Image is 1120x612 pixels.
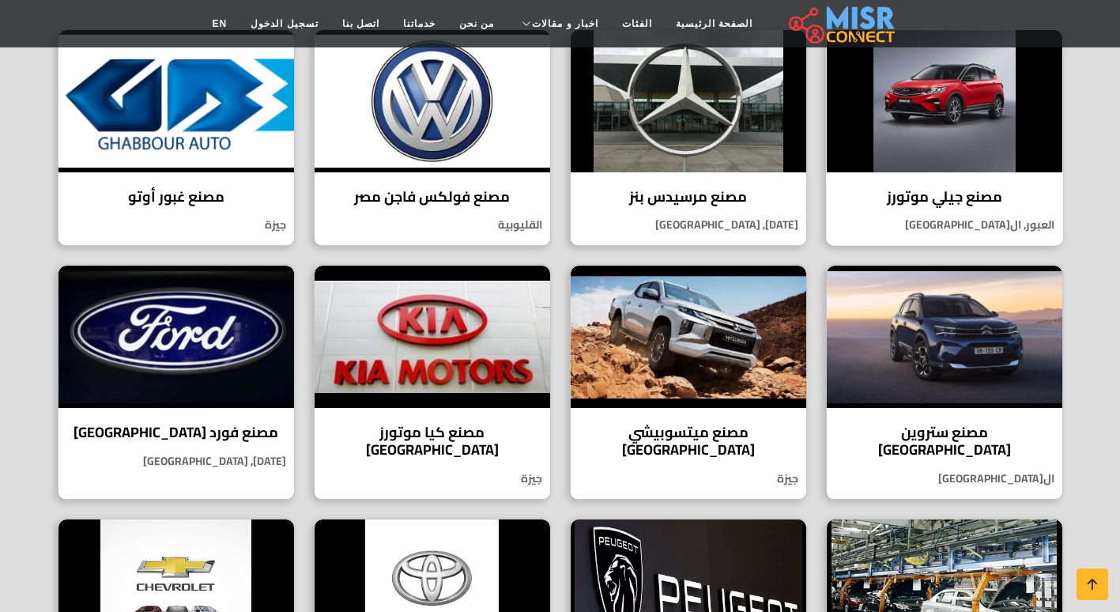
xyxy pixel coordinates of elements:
a: مصنع فورد مصر مصنع فورد [GEOGRAPHIC_DATA] [DATE], [GEOGRAPHIC_DATA] [48,265,304,499]
p: [DATE], [GEOGRAPHIC_DATA] [571,217,806,233]
h4: مصنع غبور أوتو [70,188,282,206]
span: اخبار و مقالات [532,17,598,31]
a: مصنع مرسيدس بنز مصنع مرسيدس بنز [DATE], [GEOGRAPHIC_DATA] [560,29,816,247]
a: مصنع فولكس فاجن مصر مصنع فولكس فاجن مصر القليوبية [304,29,560,247]
a: خدماتنا [391,9,447,39]
a: تسجيل الدخول [239,9,330,39]
img: main.misr_connect [789,4,895,43]
p: جيزة [58,217,294,233]
img: مصنع ميتسوبيشي مصر [571,266,806,408]
h4: مصنع كيا موتورز [GEOGRAPHIC_DATA] [326,424,538,458]
a: اخبار و مقالات [506,9,610,39]
h4: مصنع ستروين [GEOGRAPHIC_DATA] [839,424,1050,458]
img: مصنع كيا موتورز مصر [315,266,550,408]
p: ال[GEOGRAPHIC_DATA] [827,470,1062,487]
a: من نحن [447,9,506,39]
a: الفئات [610,9,664,39]
img: مصنع فورد مصر [58,266,294,408]
a: مصنع ميتسوبيشي مصر مصنع ميتسوبيشي [GEOGRAPHIC_DATA] جيزة [560,265,816,499]
img: مصنع جيلي موتورز [827,30,1062,172]
p: [DATE], [GEOGRAPHIC_DATA] [58,453,294,470]
h4: مصنع ميتسوبيشي [GEOGRAPHIC_DATA] [583,424,794,458]
a: EN [201,9,239,39]
h4: مصنع مرسيدس بنز [583,188,794,206]
p: جيزة [315,470,550,487]
p: جيزة [571,470,806,487]
a: مصنع جيلي موتورز مصنع جيلي موتورز العبور, ال[GEOGRAPHIC_DATA] [816,29,1073,247]
h4: مصنع فولكس فاجن مصر [326,188,538,206]
a: مصنع ستروين مصر مصنع ستروين [GEOGRAPHIC_DATA] ال[GEOGRAPHIC_DATA] [816,265,1073,499]
p: العبور, ال[GEOGRAPHIC_DATA] [827,217,1062,233]
a: مصنع كيا موتورز مصر مصنع كيا موتورز [GEOGRAPHIC_DATA] جيزة [304,265,560,499]
img: مصنع غبور أوتو [58,30,294,172]
a: اتصل بنا [330,9,391,39]
h4: مصنع جيلي موتورز [839,188,1050,206]
img: مصنع مرسيدس بنز [571,30,806,172]
img: مصنع ستروين مصر [827,266,1062,408]
img: مصنع فولكس فاجن مصر [315,30,550,172]
h4: مصنع فورد [GEOGRAPHIC_DATA] [70,424,282,441]
a: الصفحة الرئيسية [664,9,764,39]
p: القليوبية [315,217,550,233]
a: مصنع غبور أوتو مصنع غبور أوتو جيزة [48,29,304,247]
